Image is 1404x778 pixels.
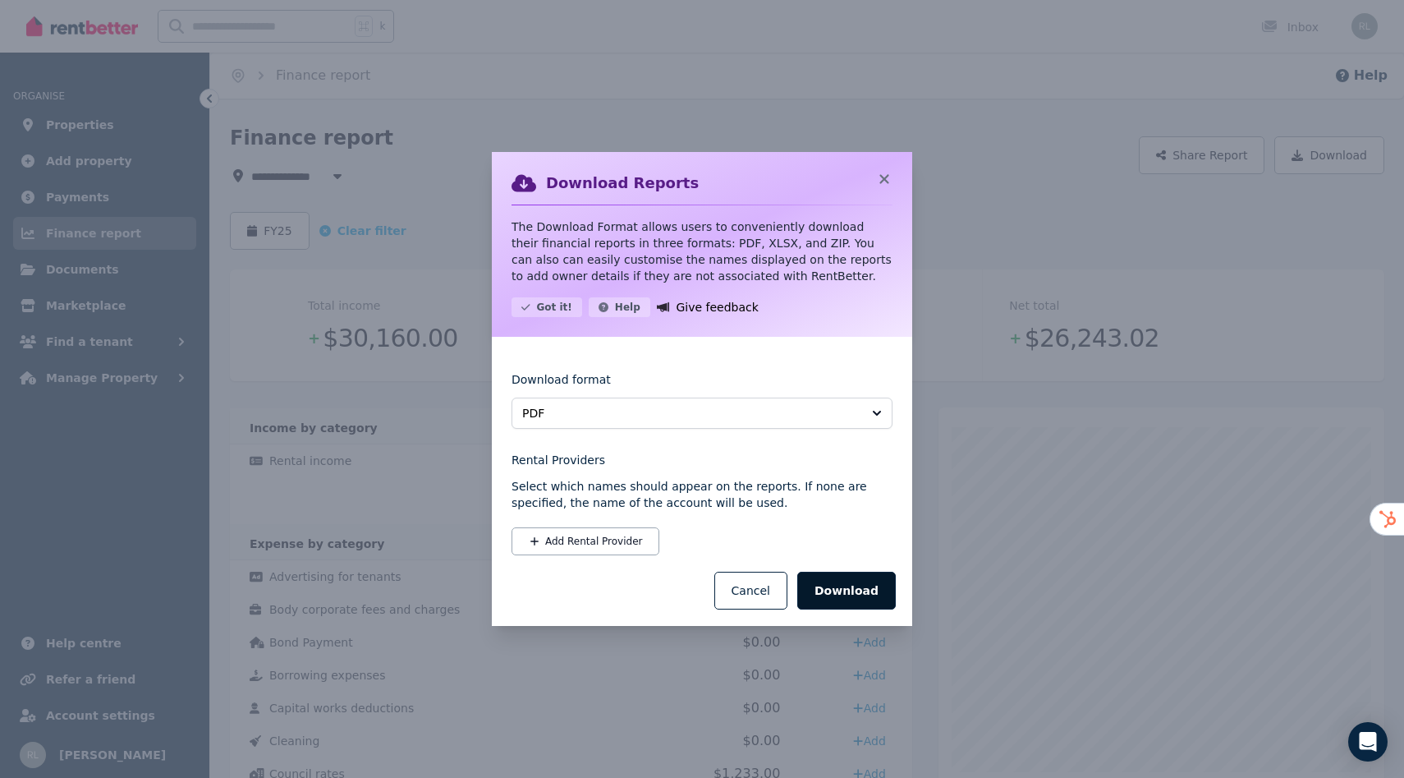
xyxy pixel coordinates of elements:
button: Got it! [512,297,582,317]
h2: Download Reports [546,172,699,195]
a: Give feedback [657,297,759,317]
div: Open Intercom Messenger [1348,722,1388,762]
p: Select which names should appear on the reports. If none are specified, the name of the account w... [512,478,892,511]
legend: Rental Providers [512,452,892,468]
label: Download format [512,371,611,398]
button: Download [797,572,896,610]
button: Help [589,297,650,317]
button: PDF [512,398,892,429]
span: PDF [522,405,859,421]
p: The Download Format allows users to conveniently download their financial reports in three format... [512,219,892,284]
button: Cancel [714,572,787,610]
button: Add Rental Provider [512,527,659,555]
